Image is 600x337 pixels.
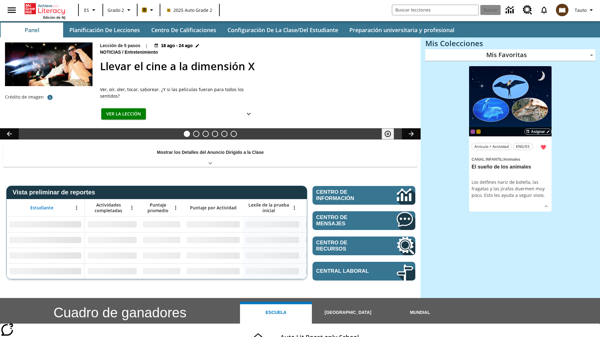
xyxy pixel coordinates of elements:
[127,203,137,212] button: Abrir menú
[25,2,65,15] a: Portada
[30,205,53,211] span: Estudiante
[190,205,237,211] span: Puntaje por Actividad
[312,262,415,281] a: Central laboral
[474,143,509,150] span: Artículo + Actividad
[471,129,475,134] div: OL 2025 Auto Grade 3
[3,145,417,167] div: Mostrar los Detalles del Anuncio Dirigido a la Clase
[302,217,362,232] div: Sin datos,
[312,302,384,324] button: [GEOGRAPHIC_DATA]
[85,248,140,263] div: Sin datos,
[100,49,122,56] span: Noticias
[302,232,362,248] div: Sin datos,
[105,4,135,16] button: Grado: Grado 2, Elige un grado
[502,157,503,162] span: /
[140,232,183,248] div: Sin datos,
[524,129,552,135] button: Asignar Elegir fechas
[575,7,587,13] span: Tauto
[536,2,552,18] a: Notificaciones
[538,142,549,153] button: Remover de Favoritas
[12,189,98,196] span: Vista preliminar de reportes
[157,149,264,156] p: Mostrar los Detalles del Anuncio Dirigido a la Clase
[290,203,299,212] button: Abrir menú
[107,7,124,13] span: Grado 2
[425,49,595,61] div: Mis Favoritas
[316,214,378,227] span: Centro de mensajes
[140,263,183,279] div: Sin datos,
[302,248,362,263] div: Sin datos,
[145,42,148,49] span: |
[167,7,212,13] span: 2025 Auto Grade 2
[2,1,21,19] button: Abrir el menú lateral
[316,268,378,274] span: Central laboral
[382,128,400,139] div: Pausar
[472,179,549,198] div: Los delfines nariz de botella, las fragatas y las jirafas duermen muy poco. Esto les ayuda a segu...
[100,86,256,99] div: Ver, oír, oler, tocar, saborear. ¿Y si las películas fueran para todos los sentidos?
[88,202,129,213] span: Actividades completadas
[221,131,227,137] button: Diapositiva 5 ¿Cuál es la gran idea?
[425,39,595,48] h3: Mis Colecciones
[312,211,415,230] a: Centro de mensajes
[202,131,209,137] button: Diapositiva 3 Modas que pasaron de moda
[472,143,512,150] button: Artículo + Actividad
[153,42,201,49] button: 18 ago - 24 ago Elegir fechas
[25,2,65,20] div: Portada
[100,58,413,74] h2: Llevar el cine a la dimensión X
[85,263,140,279] div: Sin datos,
[44,92,56,103] button: Crédito de foto: The Asahi Shimbun vía Getty Images
[184,131,190,137] button: Diapositiva 1 Llevar el cine a la dimensión X
[139,4,158,16] button: Boost El color de la clase es anaranjado claro. Cambiar el color de la clase.
[516,143,530,150] span: ENG/ES
[312,237,415,255] a: Centro de recursos, Se abrirá en una pestaña nueva.
[222,22,343,37] button: Configuración de la clase/del estudiante
[513,143,533,150] button: ENG/ES
[81,4,101,16] button: Lenguaje: ES, Selecciona un idioma
[503,157,520,162] span: Animales
[140,217,183,232] div: Sin datos,
[502,2,519,19] a: Centro de información
[344,22,459,37] button: Preparación universitaria y profesional
[1,22,63,37] button: Panel
[302,263,362,279] div: Sin datos,
[84,7,89,13] span: ES
[316,189,375,202] span: Centro de información
[85,232,140,248] div: Sin datos,
[143,202,173,213] span: Puntaje promedio
[5,42,92,86] img: El panel situado frente a los asientos rocía con agua nebulizada al feliz público en un cine equi...
[72,203,81,212] button: Abrir menú
[382,128,394,139] button: Pausar
[100,42,140,49] p: Lección de 5 pasos
[146,22,221,37] button: Centro de calificaciones
[212,131,218,137] button: Diapositiva 4 ¿Los autos del futuro?
[64,22,145,37] button: Planificación de lecciones
[472,164,549,170] h3: El sueño de los animales
[469,66,552,212] div: lesson details
[542,202,551,211] button: Ver más
[402,128,421,139] button: Carrusel de lecciones, seguir
[312,186,415,205] a: Centro de información
[125,49,159,56] span: Entretenimiento
[476,129,481,134] div: New 2025 class
[101,108,146,120] button: Ver la lección
[556,4,568,16] img: avatar image
[472,157,502,162] span: Canal Infantil
[384,302,456,324] button: Mundial
[240,302,312,324] button: Escuela
[552,2,572,18] button: Escoja un nuevo avatar
[43,15,65,20] span: Edición de NJ
[531,129,545,134] span: Asignar
[572,4,597,16] button: Perfil/Configuración
[472,156,549,163] span: Tema: Canal Infantil/Animales
[143,6,146,14] span: B
[519,2,536,18] a: Centro de recursos, Se abrirá en una pestaña nueva.
[242,108,255,120] button: Ver más
[246,202,292,213] span: Lexile de la prueba inicial
[140,248,183,263] div: Sin datos,
[231,131,237,137] button: Diapositiva 6 Una idea, mucho trabajo
[122,50,123,55] span: /
[316,240,378,252] span: Centro de recursos
[161,42,192,49] span: 18 ago - 24 ago
[392,5,478,15] input: Buscar campo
